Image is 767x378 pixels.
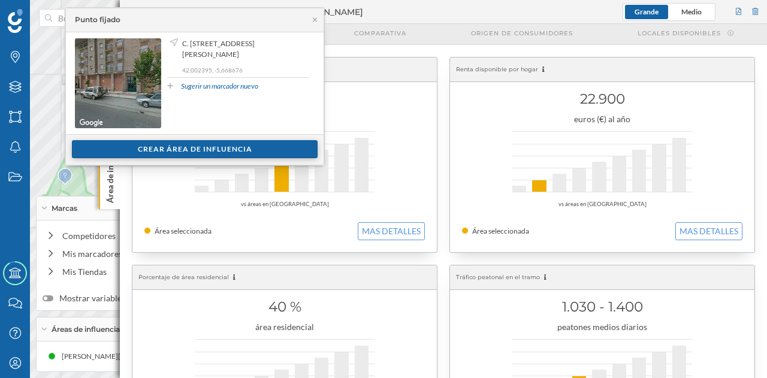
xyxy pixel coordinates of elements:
[75,14,120,25] div: Punto fijado
[24,8,67,19] span: Soporte
[182,38,306,60] span: C. [STREET_ADDRESS][PERSON_NAME]
[8,9,23,33] img: Geoblink Logo
[126,6,363,18] span: Alrededores de C. [STREET_ADDRESS][PERSON_NAME]
[132,265,437,290] div: Porcentaje de área residencial
[354,29,406,38] span: Comparativa
[144,198,425,210] div: vs áreas en [GEOGRAPHIC_DATA]
[462,113,742,125] div: euros (€) al año
[462,321,742,333] div: peatones medios diarios
[462,198,742,210] div: vs áreas en [GEOGRAPHIC_DATA]
[62,265,193,278] div: Mis Tiendas
[450,265,754,290] div: Tráfico peatonal en el tramo
[104,131,116,203] p: Área de influencia
[62,229,211,242] div: Competidores
[144,295,425,318] h1: 40 %
[181,81,258,92] a: Sugerir un marcador nuevo
[358,222,425,240] button: MAS DETALLES
[62,247,193,260] div: Mis marcadores
[681,7,702,16] span: Medio
[471,29,573,38] span: Origen de consumidores
[462,295,742,318] h1: 1.030 - 1.400
[675,222,742,240] button: MAS DETALLES
[62,350,537,362] div: [PERSON_NAME][GEOGRAPHIC_DATA], 2, [GEOGRAPHIC_DATA][PERSON_NAME][GEOGRAPHIC_DATA], [GEOGRAPHIC_D...
[52,203,77,214] span: Marcas
[144,321,425,333] div: área residencial
[155,226,212,235] span: Área seleccionada
[43,292,288,304] label: Mostrar variables internas al pasar el ratón sobre el marcador
[638,29,721,38] span: Locales disponibles
[75,38,161,128] img: streetview
[472,226,529,235] span: Área seleccionada
[182,66,309,74] p: 42,002395, -5,668676
[52,324,120,335] span: Áreas de influencia
[635,7,659,16] span: Grande
[450,58,754,82] div: Renta disponible por hogar
[462,87,742,110] h1: 22.900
